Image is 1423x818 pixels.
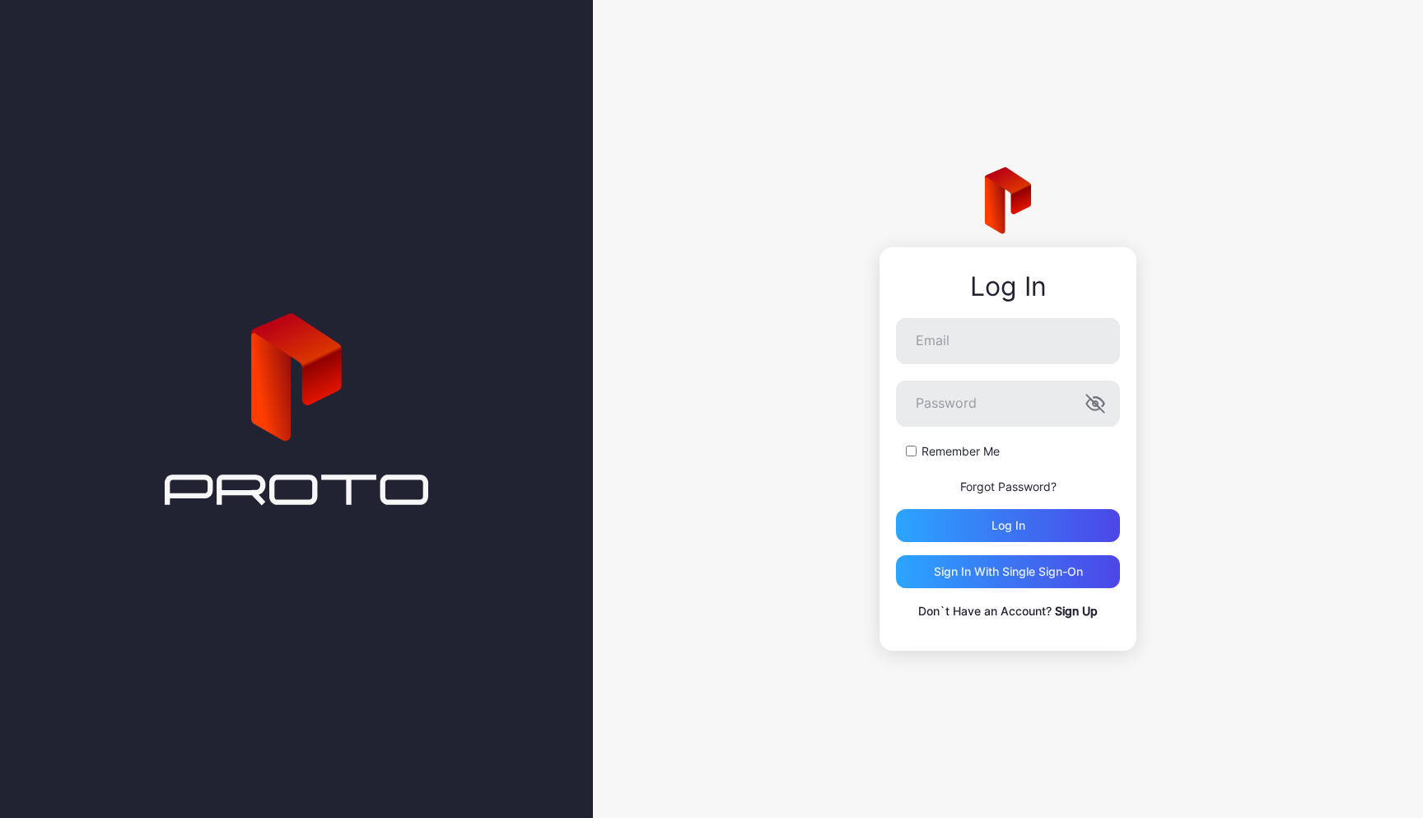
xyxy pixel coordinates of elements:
[921,443,1000,460] label: Remember Me
[896,318,1120,364] input: Email
[960,479,1057,493] a: Forgot Password?
[1085,394,1105,414] button: Password
[896,272,1120,301] div: Log In
[896,381,1120,427] input: Password
[896,509,1120,542] button: Log in
[991,519,1025,532] div: Log in
[934,565,1083,578] div: Sign in With Single Sign-On
[896,601,1120,621] p: Don`t Have an Account?
[896,555,1120,588] button: Sign in With Single Sign-On
[1055,604,1098,618] a: Sign Up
